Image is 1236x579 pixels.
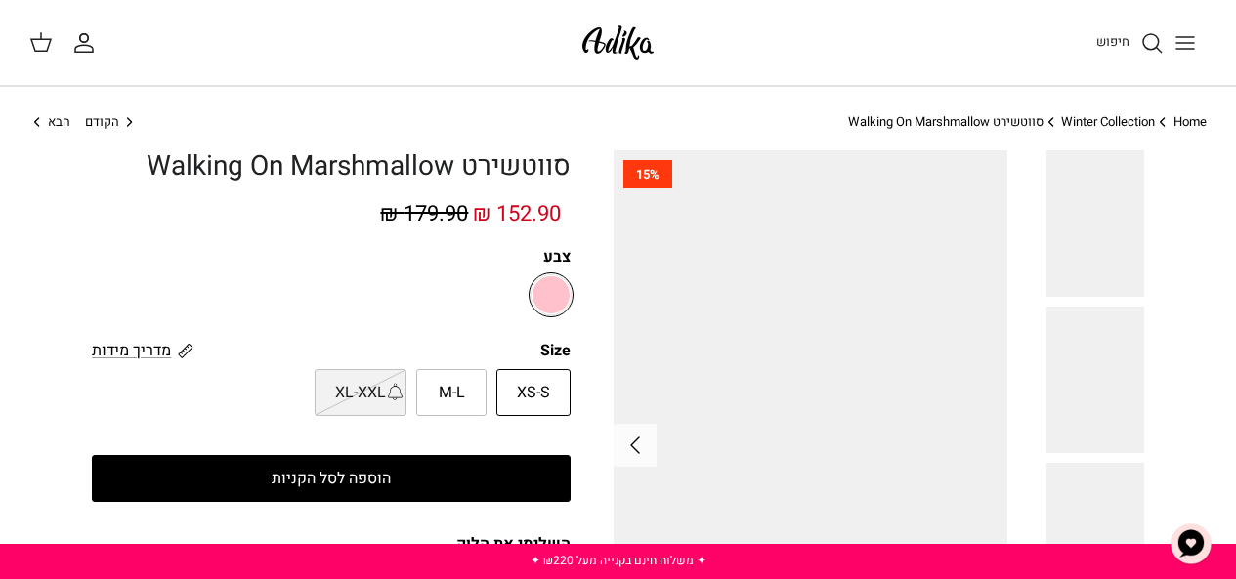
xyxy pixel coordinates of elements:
[92,246,571,268] label: צבע
[531,552,706,569] a: ✦ משלוח חינם בקנייה מעל ₪220 ✦
[85,113,138,132] a: הקודם
[1096,31,1164,55] a: חיפוש
[92,150,571,184] h1: סווטשירט Walking On Marshmallow
[576,20,660,65] img: Adika IL
[540,340,571,361] legend: Size
[1173,112,1207,131] a: Home
[848,112,1044,131] a: סווטשירט Walking On Marshmallow
[1162,515,1220,573] button: צ'אט
[1164,21,1207,64] button: Toggle menu
[380,198,468,229] span: 179.90 ₪
[614,424,657,467] button: Next
[92,339,192,361] a: מדריך מידות
[29,113,1207,132] nav: Breadcrumbs
[439,381,465,406] span: M-L
[473,198,561,229] span: 152.90 ₪
[72,31,104,55] a: החשבון שלי
[29,113,70,132] a: הבא
[335,381,386,406] span: XL-XXL
[1096,32,1129,51] span: חיפוש
[48,112,70,131] span: הבא
[92,533,571,555] div: השלימי את הלוק
[85,112,119,131] span: הקודם
[517,381,550,406] span: XS-S
[1061,112,1155,131] a: Winter Collection
[92,339,171,362] span: מדריך מידות
[92,455,571,502] button: הוספה לסל הקניות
